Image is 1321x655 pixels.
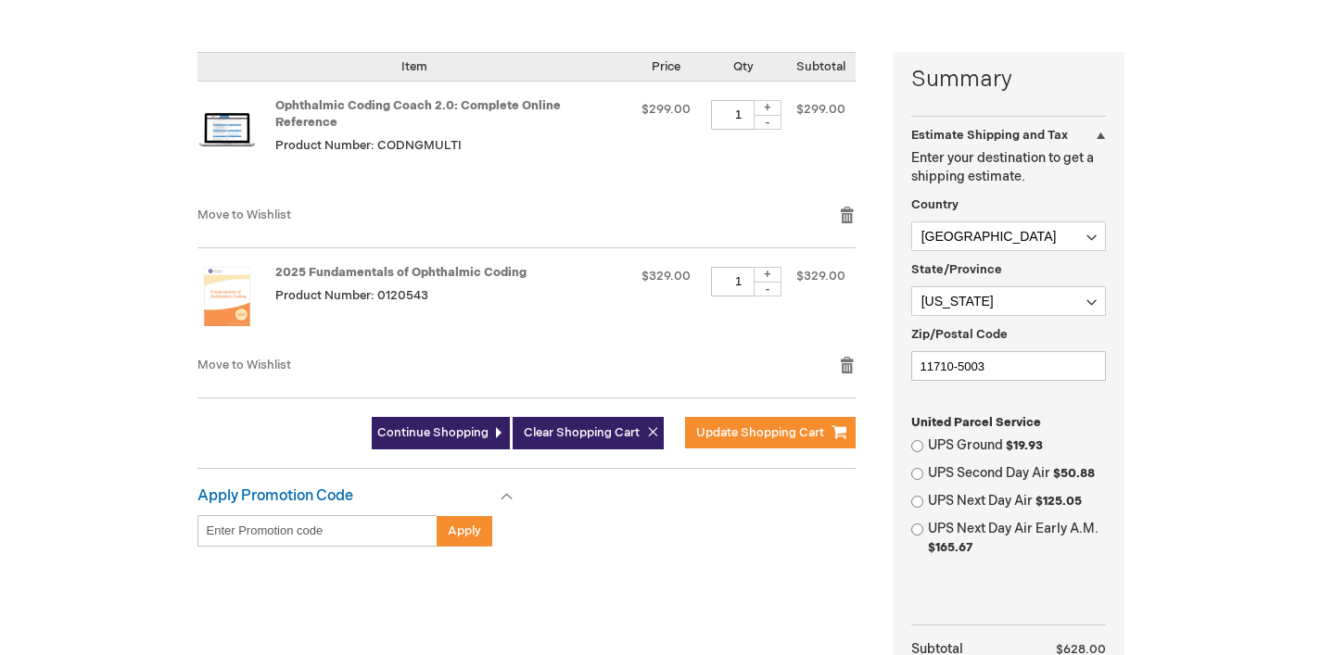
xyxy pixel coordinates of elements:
input: Qty [711,267,767,296]
span: Update Shopping Cart [696,425,824,440]
a: Ophthalmic Coding Coach 2.0: Complete Online Reference [197,100,275,187]
a: Ophthalmic Coding Coach 2.0: Complete Online Reference [275,98,561,131]
span: Price [652,59,680,74]
a: 2025 Fundamentals of Ophthalmic Coding [197,267,275,337]
span: Subtotal [796,59,845,74]
input: Qty [711,100,767,130]
span: Clear Shopping Cart [524,425,640,440]
button: Clear Shopping Cart [513,417,664,449]
span: $329.00 [641,269,691,283]
strong: Apply Promotion Code [197,487,353,505]
div: - [754,115,781,130]
span: Apply [448,523,481,538]
div: + [754,267,781,283]
span: United Parcel Service [911,415,1041,430]
a: Move to Wishlist [197,358,291,372]
span: Qty [733,59,754,74]
span: Continue Shopping [377,425,489,440]
span: $19.93 [1006,438,1043,453]
span: State/Province [911,262,1002,277]
span: $50.88 [1053,466,1095,481]
img: 2025 Fundamentals of Ophthalmic Coding [197,267,257,326]
label: UPS Ground [928,436,1106,455]
strong: Estimate Shipping and Tax [911,128,1068,143]
label: UPS Next Day Air [928,492,1106,510]
span: Product Number: 0120543 [275,288,428,303]
span: $329.00 [796,269,845,283]
div: + [754,100,781,116]
input: Enter Promotion code [197,515,438,547]
span: $125.05 [1035,494,1082,509]
img: Ophthalmic Coding Coach 2.0: Complete Online Reference [197,100,257,159]
span: Country [911,197,959,212]
p: Enter your destination to get a shipping estimate. [911,149,1106,186]
span: Item [401,59,427,74]
a: Move to Wishlist [197,208,291,222]
span: $165.67 [928,540,972,555]
span: $299.00 [796,102,845,117]
span: Zip/Postal Code [911,327,1008,342]
span: Product Number: CODNGMULTI [275,138,462,153]
label: UPS Next Day Air Early A.M. [928,520,1106,557]
button: Apply [437,515,492,547]
label: UPS Second Day Air [928,464,1106,483]
a: Continue Shopping [372,417,510,449]
a: 2025 Fundamentals of Ophthalmic Coding [275,265,527,280]
div: - [754,282,781,296]
span: $299.00 [641,102,691,117]
strong: Summary [911,64,1106,95]
button: Update Shopping Cart [685,417,856,448]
